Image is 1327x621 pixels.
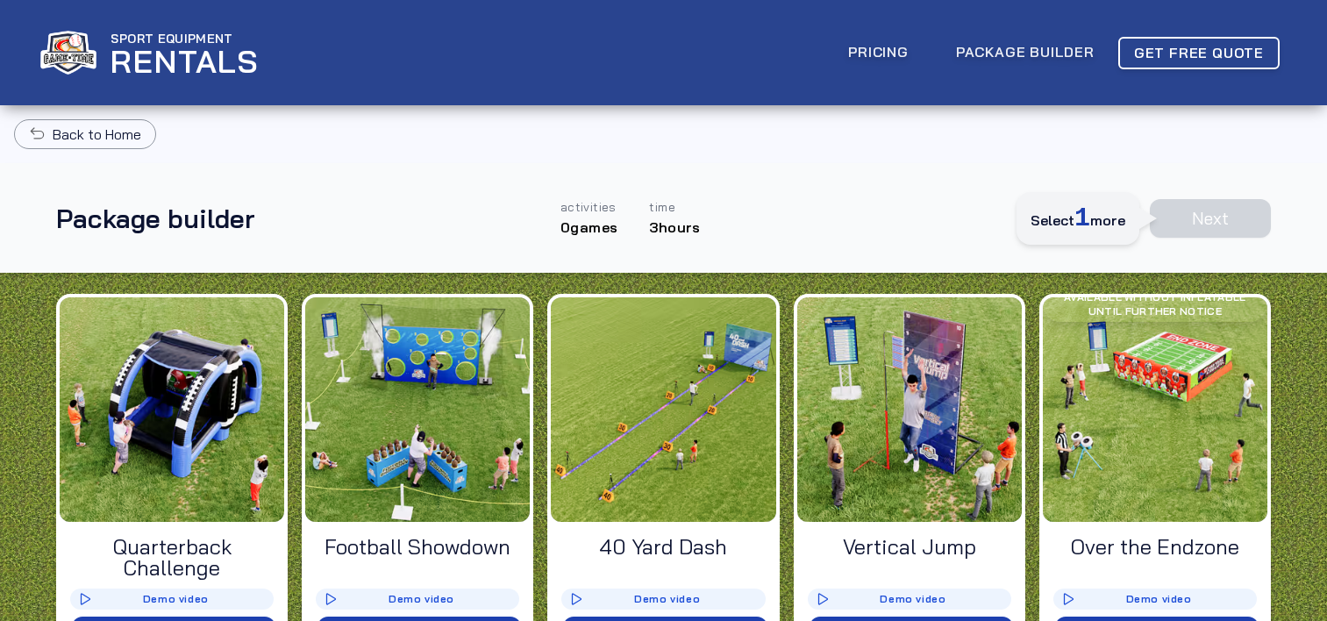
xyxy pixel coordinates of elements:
[14,119,156,149] a: Back to Home
[561,589,765,610] button: Image of 40 Yard Dash 40 Yard Dash Add to order
[111,30,260,47] div: Sport Equipment
[649,198,674,217] h3: Time
[53,124,141,145] span: Back to Home
[811,536,1008,557] h4: Vertical Jump
[316,589,519,610] button: Image of Football Showdown Football Showdown Add to order
[649,217,700,238] p: hours
[1118,37,1280,69] a: Get Free quote
[560,198,617,217] h3: Activities
[1074,203,1090,233] span: 1
[111,44,260,79] div: Rentals
[70,589,274,610] button: Image of Quarterback Challenge Quarterback Challenge Add to order
[560,217,617,238] p: games
[60,297,284,522] img: Image of Quarterback Challenge
[649,218,658,236] span: 3
[56,203,255,234] h1: Package builder
[1031,203,1125,234] p: Select more
[797,297,1022,522] img: Image of Vertical Jump
[1057,536,1253,557] h4: Over the Endzone
[74,536,270,578] h4: Quarterback Challenge
[565,536,761,557] h4: 40 Yard Dash
[319,536,516,557] h4: Football Showdown
[831,32,925,75] a: Pricing
[40,31,96,75] img: GameTime logo
[40,26,260,79] a: Home
[1043,297,1267,522] img: Image of Over the Endzone
[808,589,1011,610] button: Image of Vertical Jump Vertical Jump Add to order
[1053,589,1257,610] button: AVAILABLE WITHOUT INFLATABLE UNTIL FURTHER NOTICE Image of Over the Endzone Over the Endzone Add ...
[551,297,775,522] img: Image of 40 Yard Dash
[560,218,570,236] span: 0
[1150,199,1271,238] button: Next
[939,32,1111,75] a: Package Builder
[305,297,530,522] img: Image of Football Showdown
